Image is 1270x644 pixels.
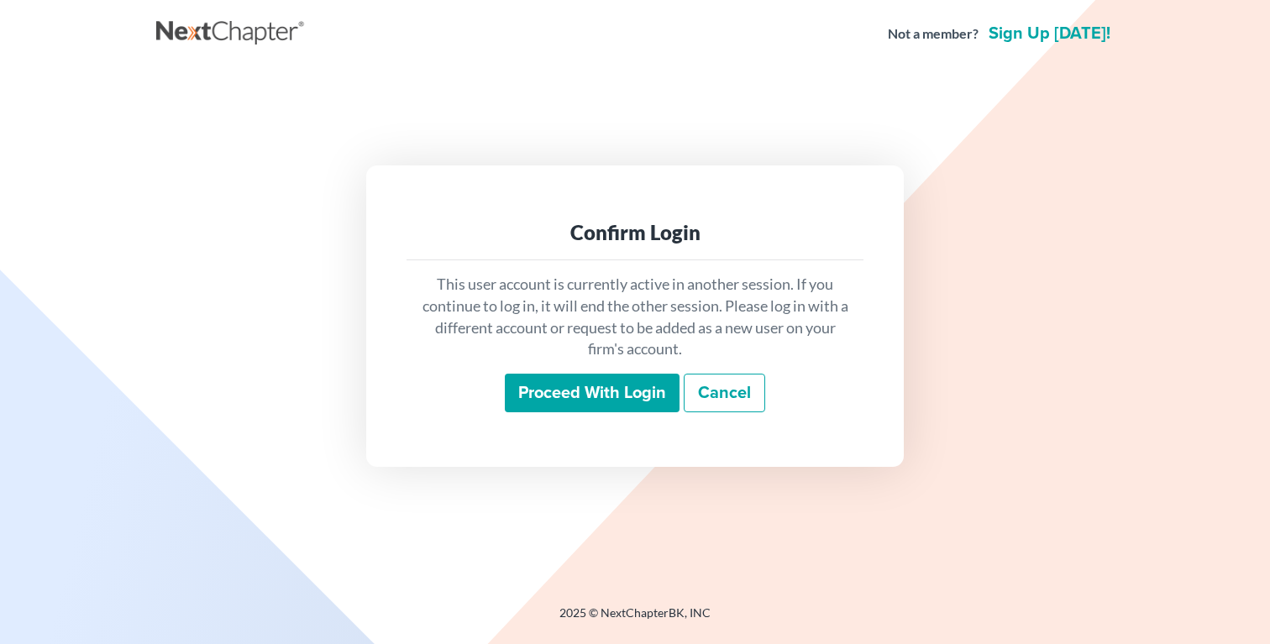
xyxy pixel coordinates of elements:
[888,24,979,44] strong: Not a member?
[985,25,1114,42] a: Sign up [DATE]!
[156,605,1114,635] div: 2025 © NextChapterBK, INC
[505,374,680,412] input: Proceed with login
[420,274,850,360] p: This user account is currently active in another session. If you continue to log in, it will end ...
[684,374,765,412] a: Cancel
[420,219,850,246] div: Confirm Login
